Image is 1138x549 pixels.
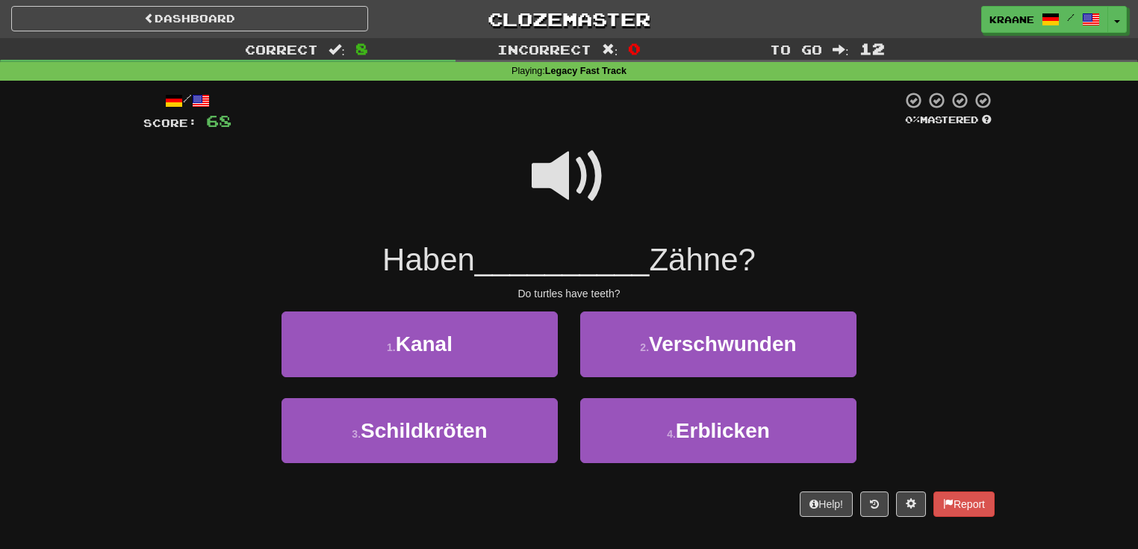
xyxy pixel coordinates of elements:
div: Do turtles have teeth? [143,286,995,301]
div: / [143,91,231,110]
button: 1.Kanal [282,311,558,376]
div: Mastered [902,114,995,127]
span: : [833,43,849,56]
span: Incorrect [497,42,591,57]
span: Schildkröten [361,419,488,442]
span: Kanal [396,332,453,356]
span: 8 [355,40,368,58]
span: : [602,43,618,56]
small: 2 . [640,341,649,353]
a: Dashboard [11,6,368,31]
span: To go [770,42,822,57]
small: 3 . [352,428,361,440]
span: Erblicken [676,419,770,442]
button: Help! [800,491,853,517]
span: Haben [382,242,475,277]
button: Report [933,491,995,517]
span: Zähne? [649,242,755,277]
span: 12 [859,40,885,58]
span: Correct [245,42,318,57]
span: / [1067,12,1075,22]
button: 3.Schildkröten [282,398,558,463]
span: Verschwunden [649,332,797,356]
button: Round history (alt+y) [860,491,889,517]
span: 68 [206,111,231,130]
button: 2.Verschwunden [580,311,856,376]
strong: Legacy Fast Track [545,66,626,76]
span: 0 % [905,114,920,125]
a: Kraane / [981,6,1108,33]
small: 4 . [667,428,676,440]
span: Score: [143,117,197,129]
span: Kraane [989,13,1034,26]
small: 1 . [387,341,396,353]
span: 0 [628,40,641,58]
span: : [329,43,345,56]
button: 4.Erblicken [580,398,856,463]
span: __________ [475,242,650,277]
a: Clozemaster [391,6,747,32]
